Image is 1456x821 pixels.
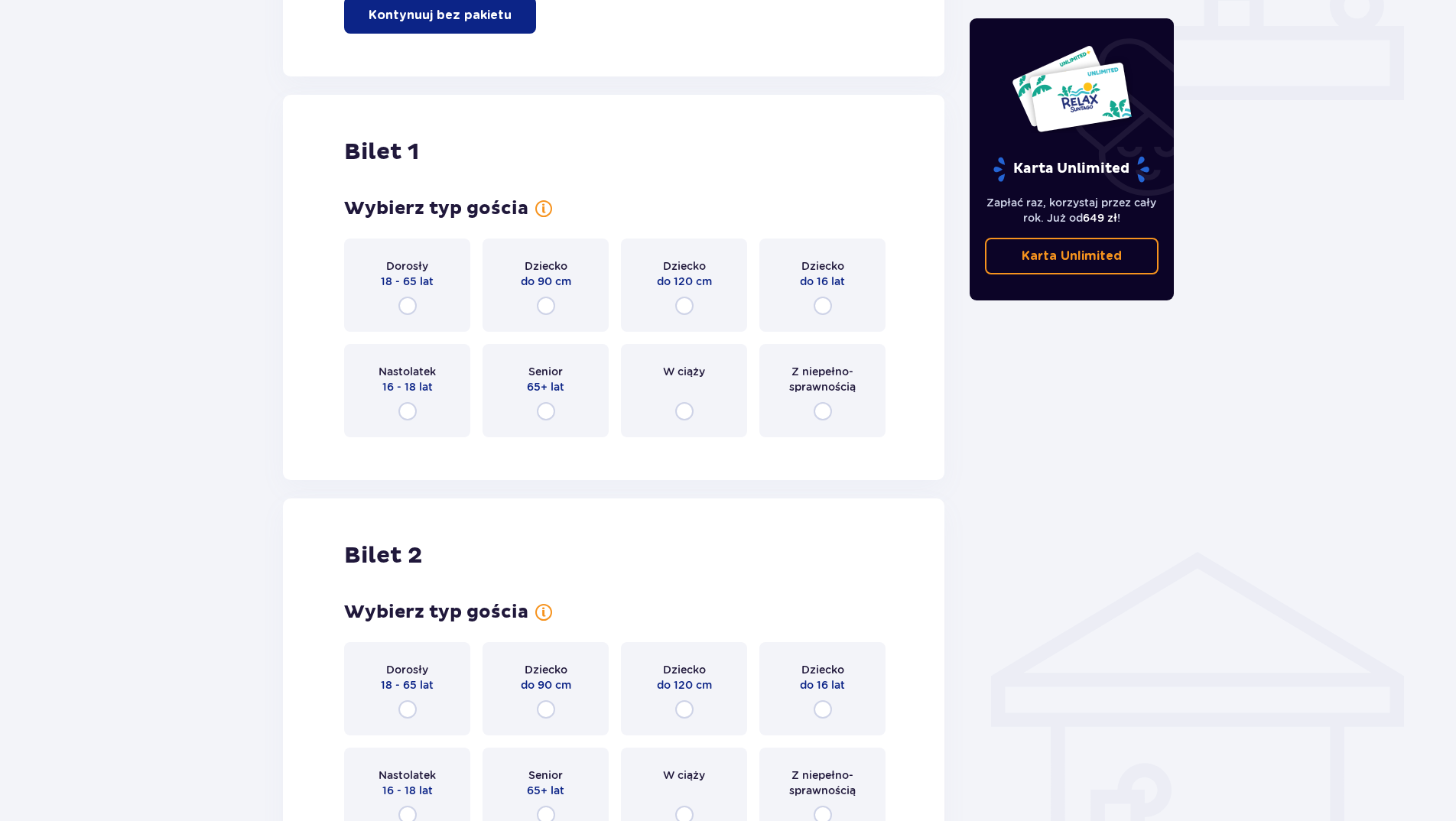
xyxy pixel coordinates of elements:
span: 16 - 18 lat [382,783,433,798]
span: do 120 cm [657,274,712,289]
span: Z niepełno­sprawnością [773,767,872,798]
span: 18 - 65 lat [381,274,434,289]
img: Dwie karty całoroczne do Suntago z napisem 'UNLIMITED RELAX', na białym tle z tropikalnymi liśćmi... [1011,44,1133,133]
p: Kontynuuj bez pakietu [369,7,512,24]
h2: Bilet 1 [344,138,419,167]
span: do 90 cm [521,677,571,693]
span: W ciąży [663,767,705,783]
span: 649 zł [1083,212,1117,224]
span: Dziecko [525,258,567,274]
span: Senior [528,364,563,379]
span: Nastolatek [379,364,436,379]
span: do 16 lat [800,274,845,289]
p: Karta Unlimited [992,156,1151,183]
span: Dorosły [386,662,428,677]
span: Dziecko [663,258,706,274]
span: do 120 cm [657,677,712,693]
span: W ciąży [663,364,705,379]
span: Nastolatek [379,767,436,783]
p: Karta Unlimited [1022,248,1122,264]
h3: Wybierz typ gościa [344,601,528,624]
h3: Wybierz typ gościa [344,197,528,220]
span: Senior [528,767,563,783]
span: Dorosły [386,258,428,274]
span: 65+ lat [527,783,564,798]
h2: Bilet 2 [344,541,422,570]
span: do 16 lat [800,677,845,693]
span: do 90 cm [521,274,571,289]
p: Zapłać raz, korzystaj przez cały rok. Już od ! [985,195,1159,226]
span: Z niepełno­sprawnością [773,364,872,394]
span: Dziecko [801,258,844,274]
span: 16 - 18 lat [382,379,433,394]
span: 65+ lat [527,379,564,394]
span: Dziecko [663,662,706,677]
a: Karta Unlimited [985,238,1159,274]
span: Dziecko [525,662,567,677]
span: 18 - 65 lat [381,677,434,693]
span: Dziecko [801,662,844,677]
